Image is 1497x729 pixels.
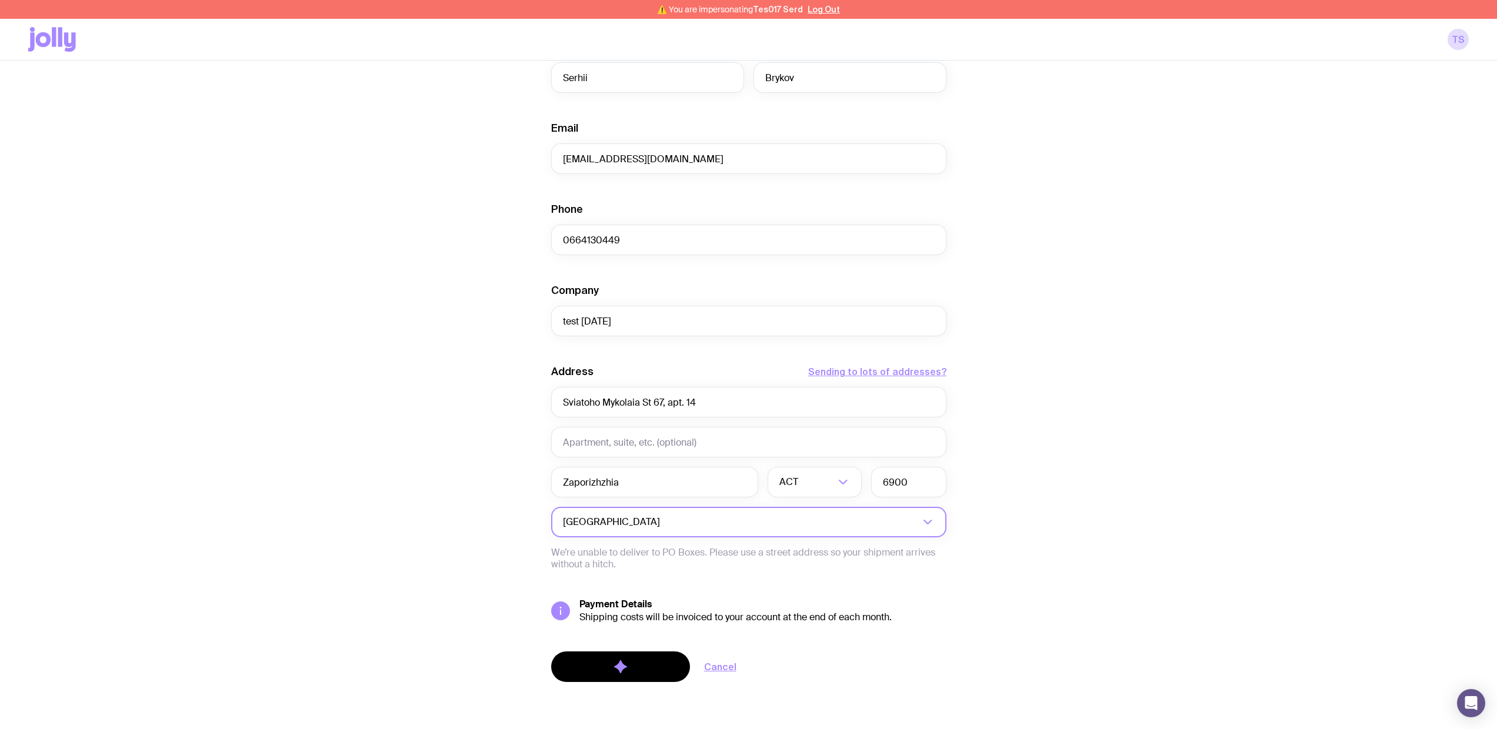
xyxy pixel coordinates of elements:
label: Email [551,121,578,135]
span: Tes017 Serd [753,5,803,14]
input: Search for option [662,507,919,537]
label: Company [551,283,599,297]
input: Last Name [753,62,946,93]
input: 0400 123 456 [551,225,946,255]
h5: Payment Details [579,598,946,610]
span: [GEOGRAPHIC_DATA] [563,507,662,537]
p: We’re unable to deliver to PO Boxes. Please use a street address so your shipment arrives without... [551,547,946,570]
input: Company Name (optional) [551,306,946,336]
input: First Name [551,62,744,93]
input: Apartment, suite, etc. (optional) [551,427,946,457]
label: Address [551,364,594,379]
a: TS [1448,29,1469,50]
label: Phone [551,202,583,216]
input: Street Address [551,387,946,417]
input: Suburb [551,467,758,497]
input: Search for option [801,467,835,497]
button: Sending to lots of addresses? [808,364,946,379]
button: Log Out [808,5,840,14]
input: Postcode [871,467,946,497]
input: employee@company.com [551,143,946,174]
span: ⚠️ You are impersonating [657,5,803,14]
span: ACT [779,467,801,497]
div: Search for option [768,467,862,497]
div: Shipping costs will be invoiced to your account at the end of each month. [579,611,946,623]
div: Search for option [551,507,946,537]
div: Open Intercom Messenger [1457,689,1485,717]
a: Cancel [704,660,736,674]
